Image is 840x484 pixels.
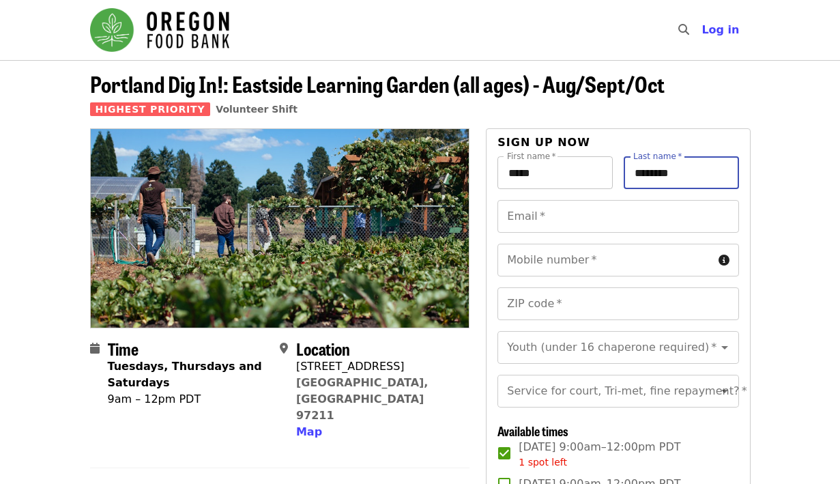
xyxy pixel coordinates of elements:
[633,152,682,160] label: Last name
[497,422,568,440] span: Available times
[497,156,613,189] input: First name
[108,337,139,360] span: Time
[697,14,708,46] input: Search
[296,358,459,375] div: [STREET_ADDRESS]
[108,391,269,408] div: 9am – 12pm PDT
[296,337,350,360] span: Location
[624,156,739,189] input: Last name
[719,254,729,267] i: circle-info icon
[296,424,322,440] button: Map
[216,104,298,115] a: Volunteer Shift
[519,439,680,470] span: [DATE] 9:00am–12:00pm PDT
[90,102,211,116] span: Highest Priority
[108,360,262,389] strong: Tuesdays, Thursdays and Saturdays
[507,152,556,160] label: First name
[678,23,689,36] i: search icon
[497,287,738,320] input: ZIP code
[90,68,665,100] span: Portland Dig In!: Eastside Learning Garden (all ages) - Aug/Sept/Oct
[497,136,590,149] span: Sign up now
[90,8,229,52] img: Oregon Food Bank - Home
[519,457,567,468] span: 1 spot left
[280,342,288,355] i: map-marker-alt icon
[296,425,322,438] span: Map
[497,200,738,233] input: Email
[497,244,712,276] input: Mobile number
[91,129,469,327] img: Portland Dig In!: Eastside Learning Garden (all ages) - Aug/Sept/Oct organized by Oregon Food Bank
[296,376,429,422] a: [GEOGRAPHIC_DATA], [GEOGRAPHIC_DATA] 97211
[691,16,750,44] button: Log in
[715,382,734,401] button: Open
[701,23,739,36] span: Log in
[715,338,734,357] button: Open
[90,342,100,355] i: calendar icon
